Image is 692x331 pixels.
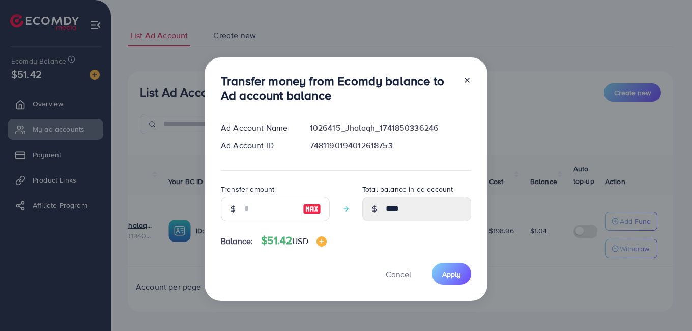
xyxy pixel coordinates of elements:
[649,285,684,323] iframe: Chat
[302,122,479,134] div: 1026415_Jhalaqh_1741850336246
[362,184,453,194] label: Total balance in ad account
[213,140,302,152] div: Ad Account ID
[292,235,308,247] span: USD
[221,74,455,103] h3: Transfer money from Ecomdy balance to Ad account balance
[303,203,321,215] img: image
[302,140,479,152] div: 7481190194012618753
[221,235,253,247] span: Balance:
[221,184,274,194] label: Transfer amount
[213,122,302,134] div: Ad Account Name
[442,269,461,279] span: Apply
[432,263,471,285] button: Apply
[373,263,424,285] button: Cancel
[316,236,327,247] img: image
[261,234,326,247] h4: $51.42
[386,268,411,280] span: Cancel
